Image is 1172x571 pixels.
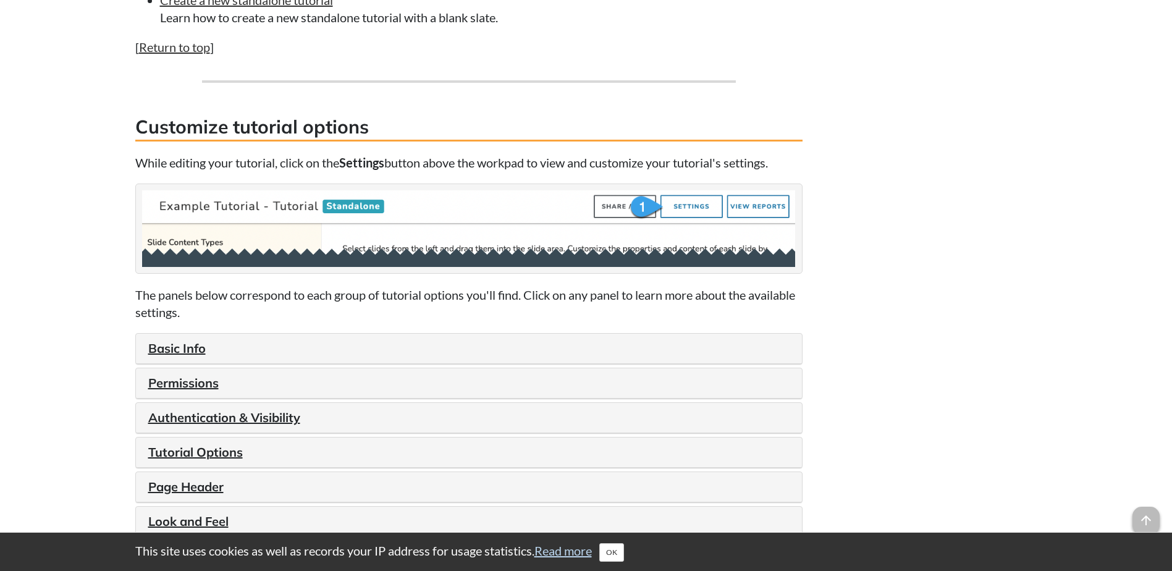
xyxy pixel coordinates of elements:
[534,543,592,558] a: Read more
[139,40,210,54] a: Return to top
[142,190,796,267] img: navigating to a tutorial's settings
[599,543,624,562] button: Close
[135,286,803,321] p: The panels below correspond to each group of tutorial options you'll find. Click on any panel to ...
[123,542,1050,562] div: This site uses cookies as well as records your IP address for usage statistics.
[339,155,384,170] strong: Settings
[1132,507,1160,534] span: arrow_upward
[135,38,803,56] p: [ ]
[148,340,206,356] a: Basic Info
[148,444,243,460] a: Tutorial Options
[1132,508,1160,523] a: arrow_upward
[148,514,229,529] a: Look and Feel
[148,375,219,391] a: Permissions
[135,154,803,171] p: While editing your tutorial, click on the button above the workpad to view and customize your tut...
[148,479,224,494] a: Page Header
[148,410,300,425] a: Authentication & Visibility
[135,114,803,142] h3: Customize tutorial options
